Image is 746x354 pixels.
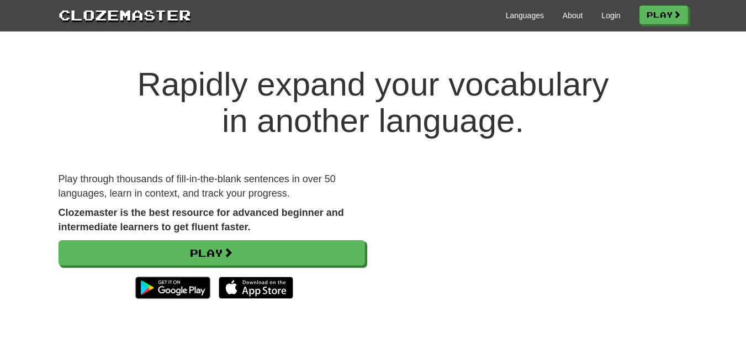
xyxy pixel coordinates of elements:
a: Play [59,240,365,266]
a: Play [639,6,688,24]
a: Languages [506,10,544,21]
p: Play through thousands of fill-in-the-blank sentences in over 50 languages, learn in context, and... [59,172,365,200]
strong: Clozemaster is the best resource for advanced beginner and intermediate learners to get fluent fa... [59,207,344,233]
img: Get it on Google Play [130,271,215,304]
a: Clozemaster [59,4,191,25]
img: Download_on_the_App_Store_Badge_US-UK_135x40-25178aeef6eb6b83b96f5f2d004eda3bffbb37122de64afbaef7... [219,277,293,299]
a: About [563,10,583,21]
a: Login [601,10,620,21]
